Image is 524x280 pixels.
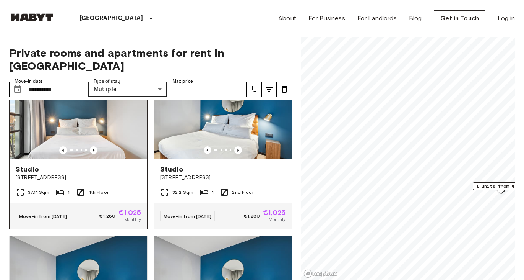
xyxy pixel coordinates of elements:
span: 37.11 Sqm [28,189,49,196]
span: Move-in from [DATE] [19,213,67,219]
a: For Business [308,14,345,23]
a: For Landlords [357,14,397,23]
a: Mapbox logo [303,269,337,278]
span: 4th Floor [88,189,109,196]
span: 1 [68,189,70,196]
a: About [278,14,296,23]
span: Studio [160,165,183,174]
span: [STREET_ADDRESS] [16,174,141,182]
button: tune [246,82,261,97]
span: Private rooms and apartments for rent in [GEOGRAPHIC_DATA] [9,46,292,72]
button: Previous image [90,146,97,154]
img: Marketing picture of unit DE-01-481-413-01 [10,67,147,159]
button: Previous image [234,146,242,154]
label: Type of stay [94,78,120,85]
span: [STREET_ADDRESS] [160,174,286,182]
span: 32.2 Sqm [172,189,193,196]
button: Previous image [59,146,67,154]
label: Move-in date [15,78,43,85]
span: Studio [16,165,39,174]
div: Mutliple [88,82,167,97]
a: Marketing picture of unit DE-01-483-207-01Previous imagePrevious imageStudio[STREET_ADDRESS]32.2 ... [154,66,292,229]
img: Marketing picture of unit DE-01-483-207-01 [154,67,292,159]
button: tune [277,82,292,97]
p: [GEOGRAPHIC_DATA] [79,14,143,23]
a: Log in [498,14,515,23]
label: Max price [172,78,193,85]
span: Monthly [124,216,141,223]
span: Move-in from [DATE] [164,213,211,219]
span: €1,280 [244,213,260,219]
span: Monthly [269,216,286,223]
a: Marketing picture of unit DE-01-481-413-01Previous imagePrevious imageStudio[STREET_ADDRESS]37.11... [9,66,148,229]
button: tune [261,82,277,97]
span: 1 [212,189,214,196]
span: 2nd Floor [232,189,253,196]
button: Previous image [204,146,211,154]
span: €1,280 [99,213,115,219]
span: €1,025 [263,209,286,216]
a: Get in Touch [434,10,485,26]
img: Habyt [9,13,55,21]
a: Blog [409,14,422,23]
button: Choose date, selected date is 30 Aug 2025 [10,82,25,97]
span: €1,025 [118,209,141,216]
